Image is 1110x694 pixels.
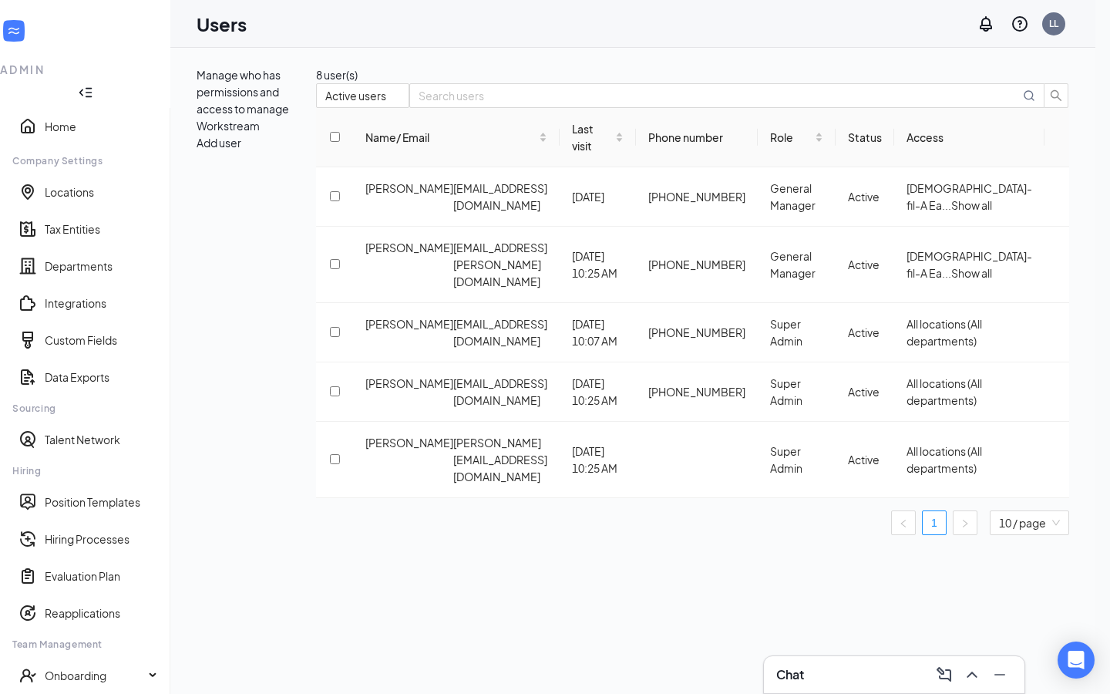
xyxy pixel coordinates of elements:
[848,190,880,204] span: Active
[12,638,157,651] div: Team Management
[906,444,982,475] span: All locations (All departments)
[894,108,1044,167] th: Access
[12,464,157,477] div: Hiring
[960,519,970,528] span: right
[45,221,158,237] a: Tax Entities
[776,666,804,683] h3: Chat
[45,494,158,510] a: Position Templates
[45,119,158,134] a: Home
[45,568,158,584] a: Evaluation Plan
[991,665,1009,684] svg: Minimize
[45,332,158,348] a: Custom Fields
[953,510,977,535] button: right
[453,239,547,290] div: [EMAIL_ADDRESS][PERSON_NAME][DOMAIN_NAME]
[12,402,157,415] div: Sourcing
[990,510,1069,535] div: Page Size
[365,128,536,147] div: Name/ Email
[848,258,880,271] span: Active
[365,239,453,290] span: [PERSON_NAME]
[922,510,947,535] li: 1
[1058,642,1095,679] div: Open Intercom Messenger
[935,665,954,684] svg: ComposeMessage
[942,198,992,212] span: ...
[770,249,816,280] span: General Manager
[1044,89,1068,102] span: search
[6,23,22,39] svg: WorkstreamLogo
[953,510,977,535] li: Next Page
[932,662,957,687] button: ComposeMessage
[197,66,316,134] p: Manage who has permissions and access to manage Workstream
[453,180,547,214] div: [EMAIL_ADDRESS][DOMAIN_NAME]
[1044,83,1068,108] button: search
[987,662,1012,687] button: Minimize
[45,605,158,621] a: Reapplications
[942,266,992,280] span: ...
[836,108,894,167] th: Status
[648,256,745,273] span: [PHONE_NUMBER]
[960,662,984,687] button: ChevronUp
[572,444,617,475] span: [DATE] 10:25 AM
[572,190,604,204] span: [DATE]
[906,317,982,348] span: All locations (All departments)
[365,315,453,349] span: [PERSON_NAME]
[572,120,612,154] div: Last visit
[45,369,158,385] a: Data Exports
[572,376,617,407] span: [DATE] 10:25 AM
[325,84,386,107] span: Active users
[572,249,617,280] span: [DATE] 10:25 AM
[1023,89,1035,102] svg: MagnifyingGlass
[78,85,93,100] svg: Collapse
[770,444,802,475] span: Super Admin
[45,295,158,311] a: Integrations
[770,317,802,348] span: Super Admin
[1049,17,1058,30] div: LL
[891,510,916,535] li: Previous Page
[197,11,247,37] h1: Users
[45,668,144,683] div: Onboarding
[848,453,880,467] span: Active
[365,375,453,409] span: [PERSON_NAME]
[770,181,816,212] span: General Manager
[770,128,812,147] div: Role
[12,154,157,167] div: Company Settings
[899,519,908,528] span: left
[1011,15,1029,33] svg: QuestionInfo
[648,324,745,341] span: [PHONE_NUMBER]
[316,68,358,82] span: 8 user(s)
[18,666,37,685] svg: UserCheck
[419,87,1020,104] input: Search users
[951,198,992,212] span: Show all
[453,375,547,409] div: [EMAIL_ADDRESS][DOMAIN_NAME]
[45,432,158,447] a: Talent Network
[923,511,946,534] a: 1
[648,383,745,400] span: [PHONE_NUMBER]
[906,249,1032,280] span: [DEMOGRAPHIC_DATA]-fil-A Ea
[848,385,880,399] span: Active
[365,434,453,485] span: [PERSON_NAME]
[636,108,758,167] th: Phone number
[572,317,617,348] span: [DATE] 10:07 AM
[648,188,745,205] span: [PHONE_NUMBER]
[365,180,453,214] span: [PERSON_NAME]
[951,266,992,280] span: Show all
[891,510,916,535] button: left
[848,325,880,339] span: Active
[45,258,158,274] a: Departments
[453,434,547,485] div: [PERSON_NAME][EMAIL_ADDRESS][DOMAIN_NAME]
[999,511,1060,534] span: 10 / page
[977,15,995,33] svg: Notifications
[963,665,981,684] svg: ChevronUp
[197,134,241,151] button: Add user
[906,181,1032,212] span: [DEMOGRAPHIC_DATA]-fil-A Ea
[45,184,158,200] a: Locations
[453,315,547,349] div: [EMAIL_ADDRESS][DOMAIN_NAME]
[906,376,982,407] span: All locations (All departments)
[45,531,158,547] a: Hiring Processes
[770,376,802,407] span: Super Admin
